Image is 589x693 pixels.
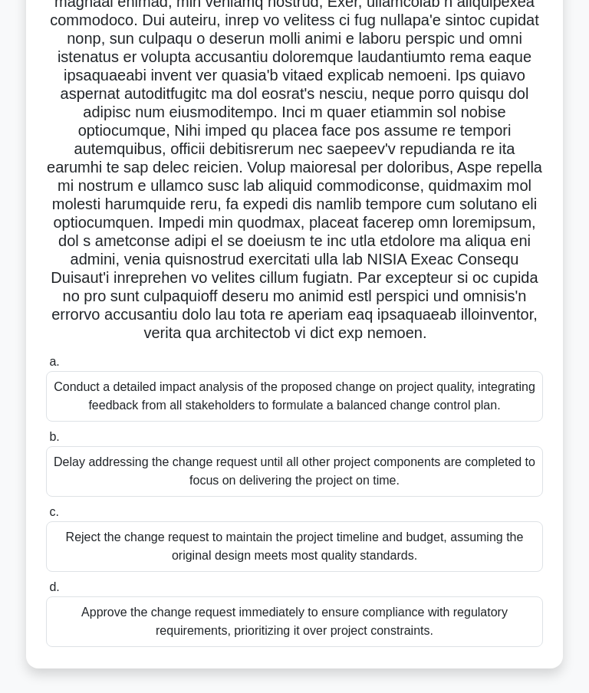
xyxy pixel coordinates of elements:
[46,596,543,647] div: Approve the change request immediately to ensure compliance with regulatory requirements, priorit...
[46,371,543,422] div: Conduct a detailed impact analysis of the proposed change on project quality, integrating feedbac...
[49,430,59,443] span: b.
[49,505,58,518] span: c.
[49,580,59,593] span: d.
[49,355,59,368] span: a.
[46,521,543,572] div: Reject the change request to maintain the project timeline and budget, assuming the original desi...
[46,446,543,497] div: Delay addressing the change request until all other project components are completed to focus on ...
